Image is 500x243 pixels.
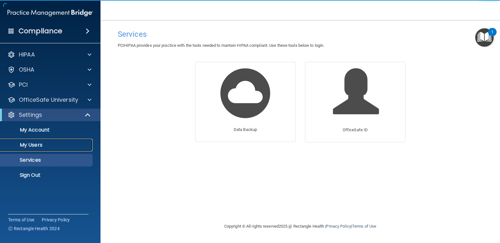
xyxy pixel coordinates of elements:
button: Open Resource Center, 1 new notification [475,28,494,47]
p: Data Backup [234,126,257,133]
a: Data Backup Data Backup [195,62,296,142]
p: OSHA [19,66,35,73]
p: OfficeSafe ID [343,126,368,134]
div: 1 [491,32,493,40]
p: Services [4,157,90,163]
h4: Compliance [19,27,62,35]
a: HIPAA [8,51,91,58]
a: Privacy Policy [42,217,70,223]
img: Data Backup [215,63,275,123]
span: Ⓒ Rectangle Health 2024 [8,225,60,232]
span: PCIHIPAA provides your practice with the tools needed to mantain HIPAA compliant. Use these tools... [118,43,324,48]
a: PCI [8,81,91,89]
a: Terms of Use [8,217,34,223]
a: OSHA [8,66,91,73]
a: OfficeSafe ID [305,62,405,142]
a: Terms of Use [352,224,376,229]
p: My Users [4,142,90,148]
div: Copyright © All rights reserved 2025 @ Rectangle Health | | [186,216,415,236]
p: PCI [19,81,28,89]
p: Sign Out [4,172,90,178]
p: My Account [4,127,90,133]
p: Settings [19,111,42,119]
a: Settings [8,111,91,119]
p: OfficeSafe University [19,96,78,104]
p: HIPAA [19,51,35,58]
a: Privacy Policy [326,224,351,229]
h4: Services [118,30,483,38]
img: PMB logo [8,7,93,19]
a: OfficeSafe University [8,96,91,104]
